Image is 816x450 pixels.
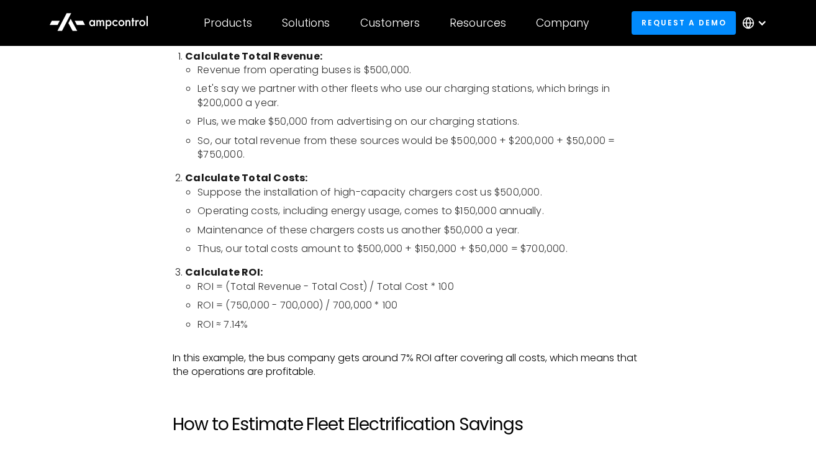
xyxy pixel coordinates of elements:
div: Customers [360,16,420,30]
div: Company [536,16,589,30]
div: Resources [450,16,506,30]
strong: Calculate ROI: [185,265,263,279]
li: Revenue from operating buses is $500,000. [197,63,643,77]
li: ROI ≈ 7.14% [197,318,643,331]
li: Operating costs, including energy usage, comes to $150,000 annually. [197,204,643,218]
li: Maintenance of these chargers costs us another $50,000 a year. [197,223,643,237]
p: In this example, the bus company gets around 7% ROI after covering all costs, which means that th... [173,351,643,379]
div: Products [204,16,252,30]
li: So, our total revenue from these sources would be $500,000 + $200,000 + $50,000 = $750,000. [197,134,643,162]
li: ROI = (750,000 - 700,000) / 700,000 * 100 [197,299,643,312]
li: Let's say we partner with other fleets who use our charging stations, which brings in $200,000 a ... [197,82,643,110]
li: Plus, we make $50,000 from advertising on our charging stations. [197,115,643,128]
li: ROI = (Total Revenue - Total Cost) / Total Cost * 100 [197,280,643,294]
strong: Calculate Total Revenue: [185,49,322,63]
li: Thus, our total costs amount to $500,000 + $150,000 + $50,000 = $700,000. [197,242,643,256]
a: Request a demo [632,11,736,34]
h2: How to Estimate Fleet Electrification Savings [173,414,643,435]
strong: Calculate Total Costs: [185,171,307,185]
li: Suppose the installation of high-capacity chargers cost us $500,000. [197,186,643,199]
div: Solutions [282,16,330,30]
